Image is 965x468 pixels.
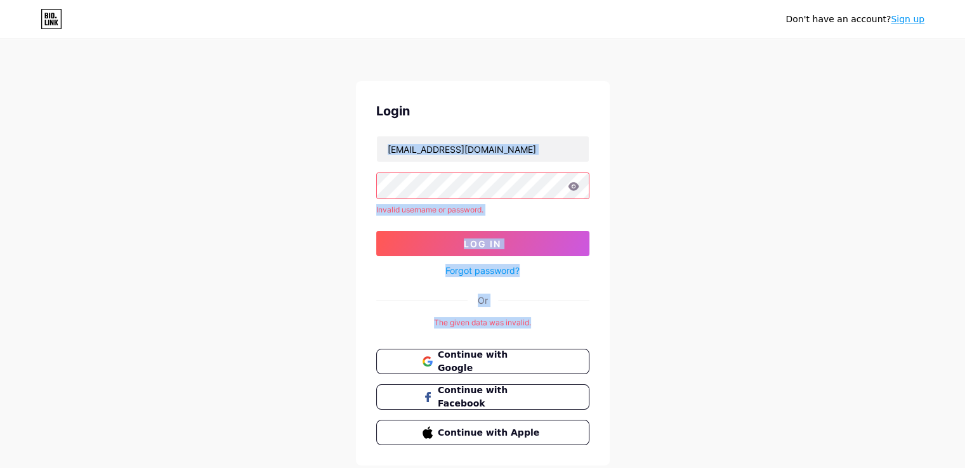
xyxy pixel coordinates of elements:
[891,14,924,24] a: Sign up
[377,136,589,162] input: Username
[785,13,924,26] div: Don't have an account?
[438,384,542,410] span: Continue with Facebook
[376,384,589,410] button: Continue with Facebook
[376,101,589,120] div: Login
[438,348,542,375] span: Continue with Google
[376,231,589,256] button: Log In
[376,204,589,216] div: Invalid username or password.
[445,264,520,277] a: Forgot password?
[464,238,501,249] span: Log In
[376,420,589,445] button: Continue with Apple
[438,426,542,439] span: Continue with Apple
[376,317,589,328] div: The given data was invalid.
[376,349,589,374] button: Continue with Google
[478,294,488,307] div: Or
